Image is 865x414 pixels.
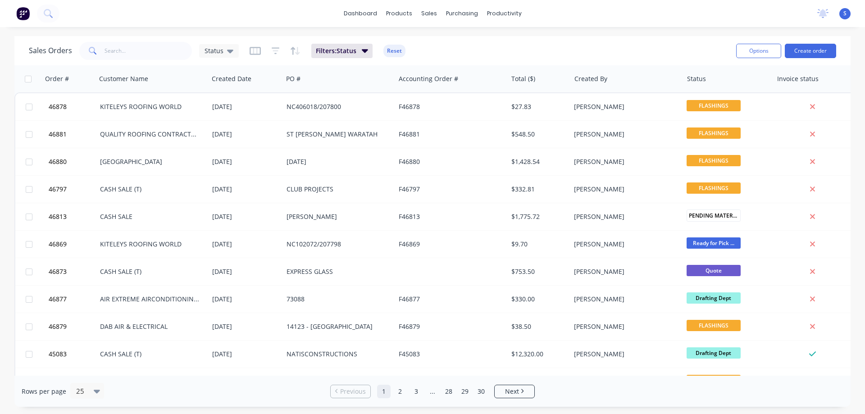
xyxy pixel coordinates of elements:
div: Order # [45,74,69,83]
button: Filters:Status [311,44,373,58]
a: Page 3 [410,385,423,398]
button: Options [736,44,781,58]
div: $330.00 [511,295,564,304]
div: F46797 [399,185,499,194]
div: [PERSON_NAME] [574,350,674,359]
a: dashboard [339,7,382,20]
a: Page 30 [474,385,488,398]
div: [DATE] [212,130,279,139]
a: Next page [495,387,534,396]
div: sales [417,7,442,20]
button: 45083 [46,341,100,368]
div: [DATE] [212,185,279,194]
div: [DATE] [212,212,279,221]
div: $38.50 [511,322,564,331]
div: NC102072/207798 [287,240,387,249]
div: F46877 [399,295,499,304]
div: Status [687,74,706,83]
span: Drafting Dept [687,347,741,359]
div: [PERSON_NAME] [574,102,674,111]
button: 46880 [46,148,100,175]
div: KITELEYS ROOFING WORLD [100,102,200,111]
div: [GEOGRAPHIC_DATA] [100,157,200,166]
div: $1,775.72 [511,212,564,221]
div: [PERSON_NAME] [574,267,674,276]
button: 46881 [46,121,100,148]
div: NATISCONSTRUCTIONS [287,350,387,359]
button: 46874 [46,368,100,395]
div: AIR EXTREME AIRCONDITIONING P/L [100,295,200,304]
div: ST [PERSON_NAME] WARATAH [287,130,387,139]
div: $332.81 [511,185,564,194]
div: [DATE] [212,295,279,304]
div: 73088 [287,295,387,304]
div: Accounting Order # [399,74,458,83]
a: Page 29 [458,385,472,398]
div: CASH SALE [100,212,200,221]
div: [PERSON_NAME] [574,185,674,194]
button: 46869 [46,231,100,258]
span: 46797 [49,185,67,194]
span: 46869 [49,240,67,249]
span: Rows per page [22,387,66,396]
a: Jump forward [426,385,439,398]
span: FLASHINGS [687,375,741,386]
div: PO # [286,74,300,83]
div: NC406018/207800 [287,102,387,111]
div: [DATE] [212,322,279,331]
span: 46881 [49,130,67,139]
span: 46878 [49,102,67,111]
div: [PERSON_NAME] [574,130,674,139]
span: Ready for Pick ... [687,237,741,249]
ul: Pagination [327,385,538,398]
span: 46880 [49,157,67,166]
button: 46878 [46,93,100,120]
h1: Sales Orders [29,46,72,55]
div: F46879 [399,322,499,331]
span: PENDING MATERIA... [687,209,741,222]
div: 14123 - [GEOGRAPHIC_DATA] [287,322,387,331]
div: [PERSON_NAME] [574,157,674,166]
span: 46877 [49,295,67,304]
input: Search... [105,42,192,60]
div: F46813 [399,212,499,221]
div: EXPRESS GLASS [287,267,387,276]
span: Drafting Dept [687,292,741,304]
div: purchasing [442,7,483,20]
a: Page 2 [393,385,407,398]
button: 46879 [46,313,100,340]
div: CASH SALE (T) [100,267,200,276]
div: Created By [574,74,607,83]
button: Reset [383,45,405,57]
div: [DATE] [212,102,279,111]
a: Page 1 is your current page [377,385,391,398]
span: FLASHINGS [687,320,741,331]
div: productivity [483,7,526,20]
span: 46813 [49,212,67,221]
div: $9.70 [511,240,564,249]
span: FLASHINGS [687,100,741,111]
div: [DATE] [212,240,279,249]
div: F46880 [399,157,499,166]
button: 46797 [46,176,100,203]
div: KITELEYS ROOFING WORLD [100,240,200,249]
div: DAB AIR & ELECTRICAL [100,322,200,331]
button: 46813 [46,203,100,230]
div: F46881 [399,130,499,139]
div: [DATE] [287,157,387,166]
div: F46878 [399,102,499,111]
div: $1,428.54 [511,157,564,166]
span: 45083 [49,350,67,359]
div: F45083 [399,350,499,359]
div: Total ($) [511,74,535,83]
button: 46877 [46,286,100,313]
div: Customer Name [99,74,148,83]
div: CASH SALE (T) [100,185,200,194]
div: [PERSON_NAME] [574,240,674,249]
span: S [843,9,847,18]
div: $12,320.00 [511,350,564,359]
div: [DATE] [212,157,279,166]
div: CLUB PROJECTS [287,185,387,194]
div: products [382,7,417,20]
div: Invoice status [777,74,819,83]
